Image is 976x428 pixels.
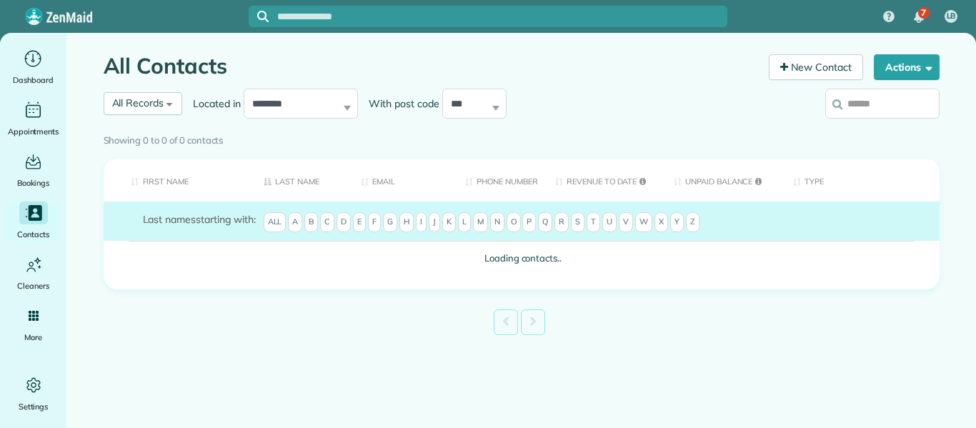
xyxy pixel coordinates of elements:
[554,212,569,232] span: R
[264,212,287,232] span: All
[654,212,668,232] span: X
[104,128,940,148] div: Showing 0 to 0 of 0 contacts
[904,1,934,33] div: 7 unread notifications
[17,227,49,242] span: Contacts
[416,212,427,232] span: I
[442,212,456,232] span: K
[602,212,617,232] span: U
[253,159,350,202] th: Last Name: activate to sort column descending
[288,212,302,232] span: A
[350,159,454,202] th: Email: activate to sort column ascending
[782,159,940,202] th: Type: activate to sort column ascending
[304,212,318,232] span: B
[337,212,351,232] span: D
[182,96,244,111] label: Located in
[358,96,442,111] label: With post code
[104,159,254,202] th: First Name: activate to sort column ascending
[320,212,334,232] span: C
[112,96,164,109] span: All Records
[544,159,663,202] th: Revenue to Date: activate to sort column ascending
[587,212,600,232] span: T
[6,99,61,139] a: Appointments
[947,11,956,22] span: LB
[538,212,552,232] span: Q
[104,241,940,276] td: Loading contacts..
[249,11,269,22] button: Focus search
[368,212,381,232] span: F
[17,176,50,190] span: Bookings
[454,159,544,202] th: Phone number: activate to sort column ascending
[473,212,488,232] span: M
[921,7,926,19] span: 7
[6,253,61,293] a: Cleaners
[6,201,61,242] a: Contacts
[874,54,940,80] button: Actions
[19,399,49,414] span: Settings
[458,212,471,232] span: L
[143,213,196,226] span: Last names
[24,330,42,344] span: More
[522,212,536,232] span: P
[6,374,61,414] a: Settings
[383,212,397,232] span: G
[490,212,504,232] span: N
[571,212,584,232] span: S
[670,212,684,232] span: Y
[104,54,759,78] h1: All Contacts
[143,212,256,227] label: starting with:
[619,212,633,232] span: V
[6,150,61,190] a: Bookings
[507,212,521,232] span: O
[686,212,699,232] span: Z
[663,159,782,202] th: Unpaid Balance: activate to sort column ascending
[353,212,366,232] span: E
[8,124,59,139] span: Appointments
[399,212,414,232] span: H
[635,212,652,232] span: W
[13,73,54,87] span: Dashboard
[6,47,61,87] a: Dashboard
[257,11,269,22] svg: Focus search
[17,279,49,293] span: Cleaners
[769,54,863,80] a: New Contact
[429,212,440,232] span: J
